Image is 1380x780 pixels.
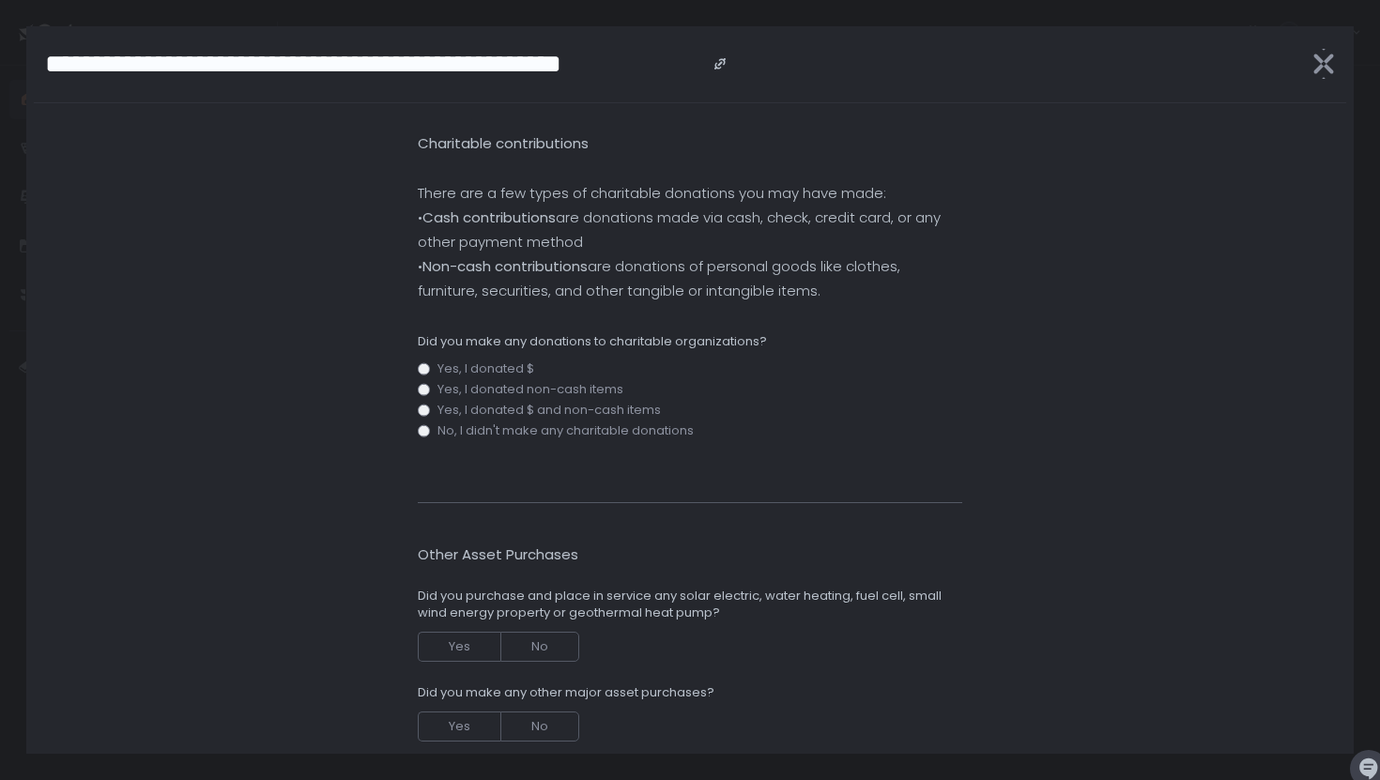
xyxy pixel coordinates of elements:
[418,632,500,662] button: Yes
[418,544,962,566] h2: Other Asset Purchases
[418,133,962,155] h2: Charitable contributions
[437,362,534,375] span: Yes, I donated $
[418,684,714,701] span: Did you make any other major asset purchases?
[437,404,661,417] span: Yes, I donated $ and non-cash items
[500,711,579,742] button: No
[422,207,556,227] strong: Cash contributions
[418,333,767,350] span: Did you make any donations to charitable organizations?
[418,405,430,417] input: Yes, I donated $ and non-cash items
[418,362,430,375] input: Yes, I donated $
[418,425,430,437] input: No, I didn't make any charitable donations
[418,588,962,621] span: Did you purchase and place in service any solar electric, water heating, fuel cell, small wind en...
[437,383,623,396] span: Yes, I donated non-cash items
[418,383,430,395] input: Yes, I donated non-cash items
[418,181,962,303] p: There are a few types of charitable donations you may have made: • are donations made via cash, c...
[437,424,694,437] span: No, I didn't make any charitable donations
[500,632,579,662] button: No
[422,256,588,276] strong: Non-cash contributions
[418,711,500,742] button: Yes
